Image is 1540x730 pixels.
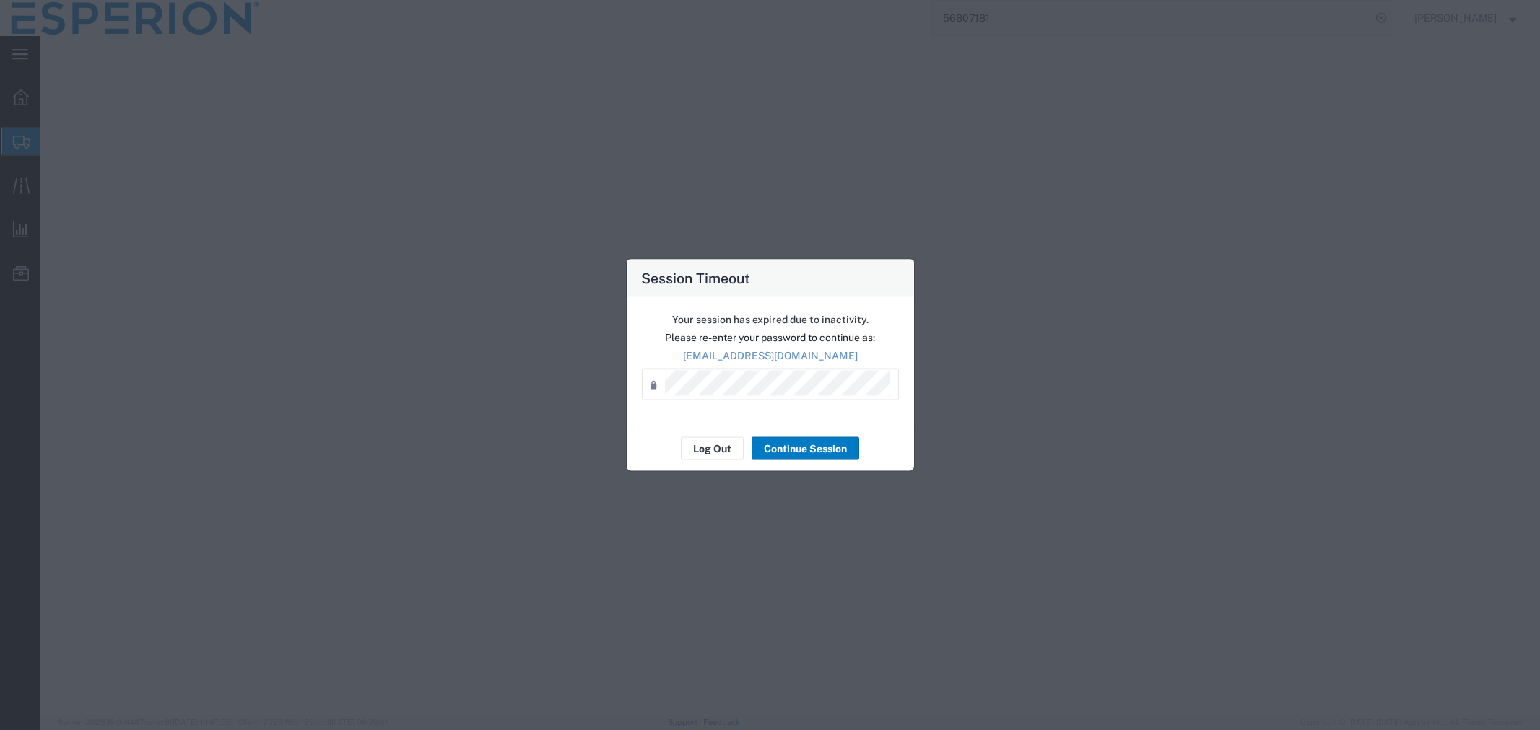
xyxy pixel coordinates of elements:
button: Continue Session [752,437,859,460]
h4: Session Timeout [641,268,750,289]
p: Your session has expired due to inactivity. [642,312,899,327]
p: Please re-enter your password to continue as: [642,330,899,346]
button: Log Out [681,437,744,460]
p: [EMAIL_ADDRESS][DOMAIN_NAME] [642,348,899,364]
